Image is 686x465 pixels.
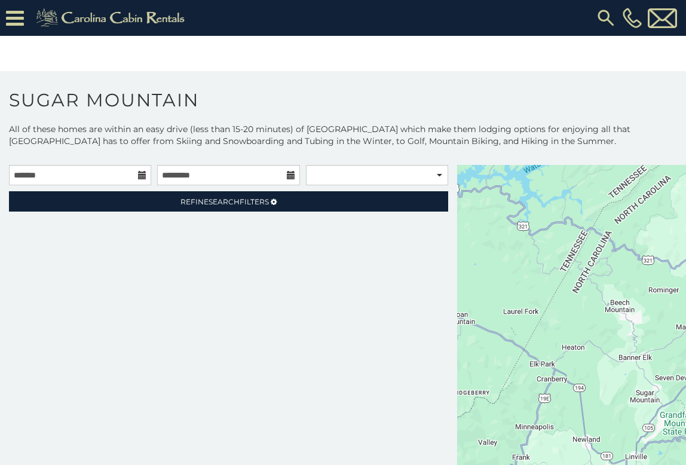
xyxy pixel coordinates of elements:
span: Refine Filters [180,197,269,206]
span: Search [209,197,240,206]
img: Khaki-logo.png [30,6,195,30]
a: [PHONE_NUMBER] [620,8,645,28]
a: RefineSearchFilters [9,191,448,212]
img: search-regular.svg [595,7,617,29]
